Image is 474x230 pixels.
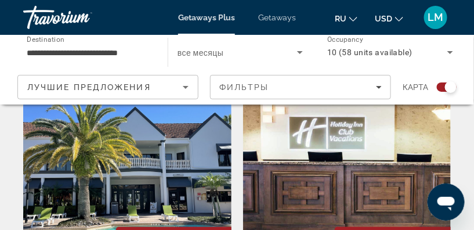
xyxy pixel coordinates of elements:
span: ru [335,14,346,23]
iframe: Button to launch messaging window [428,184,465,221]
span: Лучшие предложения [27,82,151,92]
span: LM [428,12,444,23]
a: Travorium [23,2,139,33]
span: Фильтры [219,82,269,92]
button: Filters [210,75,391,99]
span: USD [375,14,392,23]
button: Change currency [375,10,403,27]
button: Change language [335,10,357,27]
span: 10 (58 units available) [327,48,413,57]
span: Occupancy [327,36,364,44]
a: Getaways Plus [178,13,235,22]
span: карта [403,79,428,95]
span: Destination [27,35,64,44]
a: Getaways [258,13,296,22]
mat-select: Sort by [27,80,189,94]
button: User Menu [421,5,451,30]
input: Select destination [27,46,153,60]
span: все месяцы [178,48,224,57]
